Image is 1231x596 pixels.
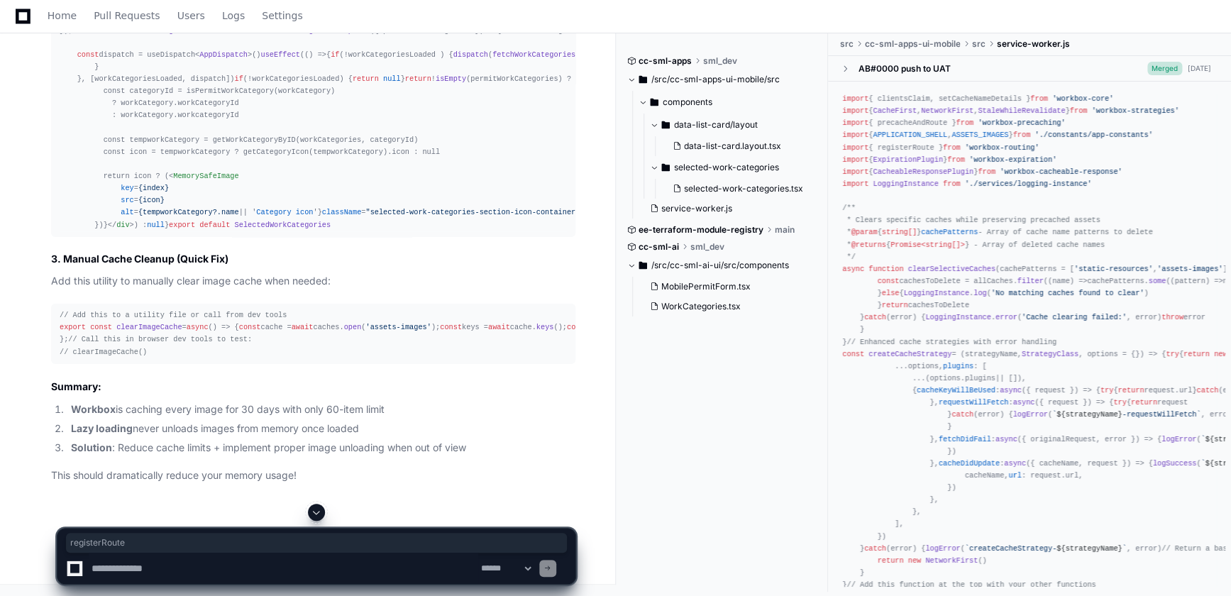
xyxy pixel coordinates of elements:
[72,26,94,35] span: const
[1022,350,1078,358] span: StrategyClass
[956,119,974,128] span: from
[627,254,818,277] button: /src/cc-sml-ai-ui/src/components
[375,26,480,35] span: { permitWorkCategories }
[947,155,965,164] span: from
[1113,398,1126,407] span: try
[1175,277,1205,285] span: pattern
[239,26,357,35] span: SelectedWorkCategoriesProps
[873,180,938,188] span: LoggingInstance
[365,323,431,331] span: 'assets-images'
[177,11,205,20] span: Users
[663,96,712,108] span: components
[996,38,1069,50] span: service-worker.js
[661,301,741,312] span: WorkCategories.tsx
[971,38,985,50] span: src
[873,155,943,164] span: ExpirationPlugin
[639,224,763,236] span: ee-terraform-module-registry
[951,131,1008,140] span: ASSETS_IMAGES
[1000,265,1227,273] span: cachePatterns = [ , ]
[674,162,779,173] span: selected-work-categories
[639,71,647,88] svg: Directory
[60,74,1043,229] span: {[DOMAIN_NAME]((workCategory, index) => { const categoryId = isPermitWorkCategory(workCategory) ?...
[260,50,299,59] span: useEffect
[1157,265,1222,273] span: 'assets-images'
[1052,277,1070,285] span: name
[501,26,523,35] span: const
[1214,350,1227,358] span: new
[667,136,810,156] button: data-list-card.layout.tsx
[1196,386,1218,394] span: catch
[567,323,597,331] span: console
[878,277,900,285] span: const
[842,94,868,103] span: import
[1179,386,1192,394] span: url
[67,421,575,437] li: never unloads images from memory once loaded
[51,380,575,394] h2: Summary:
[775,224,795,236] span: main
[51,273,575,289] p: Add this utility to manually clear image cache when needed:
[1118,386,1144,394] span: return
[939,435,991,443] span: fetchDidFail
[1161,314,1183,322] span: throw
[842,106,868,115] span: import
[1066,471,1078,480] span: url
[842,204,1152,261] span: /** * Clears specific caches while preserving precached assets * { } - Array of cache name patter...
[674,119,758,131] span: data-list-card/layout
[60,348,147,356] span: // clearImageCache()
[868,350,951,358] span: createCacheStrategy
[839,38,853,50] span: src
[978,106,1065,115] span: StaleWhileRevalidate
[1048,277,1087,285] span: ( ) =>
[169,221,195,229] span: export
[991,289,1144,297] span: 'No matching caches found to clear'
[842,180,868,188] span: import
[890,241,965,249] span: Promise<string[]>
[121,208,133,216] span: alt
[1004,459,1026,468] span: async
[256,208,291,216] span: Category
[94,11,160,20] span: Pull Requests
[858,63,950,74] div: AB#0000 push to UAT
[60,323,86,331] span: export
[322,208,361,216] span: className
[1052,411,1200,419] span: ` -requestWillFetch`
[651,74,780,85] span: /src/cc-sml-apps-ui-mobile/src
[690,241,724,253] span: sml_dev
[70,537,563,548] span: registerRoute
[851,241,886,249] span: @returns
[921,228,978,237] span: cachePatterns
[1161,435,1196,443] span: logError
[651,260,789,271] span: /src/cc-sml-ai-ui/src/components
[864,314,886,322] span: catch
[661,116,670,133] svg: Directory
[1013,131,1031,140] span: from
[138,208,239,216] span: {tempworkCategory?.name
[969,155,1056,164] span: 'workbox-expiration'
[667,179,810,199] button: selected-work-categories.tsx
[116,323,182,331] span: clearImageCache
[71,441,112,453] strong: Solution
[978,119,1065,128] span: 'workbox-precaching'
[639,257,647,274] svg: Directory
[453,50,488,59] span: dispatch
[951,411,973,419] span: catch
[60,311,287,319] span: // Add this to a utility file or call from dev tools
[440,323,462,331] span: const
[353,74,379,83] span: return
[1070,106,1088,115] span: from
[639,55,692,67] span: cc-sml-apps
[222,11,245,20] span: Logs
[296,208,314,216] span: icon
[1100,386,1113,394] span: try
[1153,459,1197,468] span: logSuccess
[842,143,868,152] span: import
[77,50,99,59] span: const
[60,309,567,358] div: = ( ) => { cache = caches. ( ); keys = cache. (); . ( ); . (keys. ( cache. (key))); . ( ); };
[173,172,238,180] span: MemorySafeImage
[536,323,554,331] span: keys
[1074,265,1153,273] span: 'static-resources'
[1000,167,1122,176] span: 'workbox-cacheable-response'
[973,289,986,297] span: log
[90,323,112,331] span: const
[292,323,314,331] span: await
